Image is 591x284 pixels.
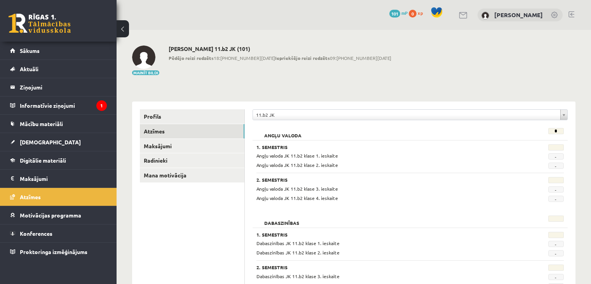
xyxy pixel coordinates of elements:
a: Digitālie materiāli [10,151,107,169]
b: Iepriekšējo reizi redzēts [275,55,330,61]
span: Sākums [20,47,40,54]
span: Dabaszinības JK 11.b2 klase 2. ieskaite [256,249,340,256]
a: Radinieki [140,153,244,168]
a: Mana motivācija [140,168,244,182]
a: 11.b2 JK [253,110,567,120]
a: Proktoringa izmēģinājums [10,243,107,261]
span: Atzīmes [20,193,41,200]
a: Aktuāli [10,60,107,78]
h3: 1. Semestris [256,144,511,150]
a: Atzīmes [140,124,244,138]
span: Digitālie materiāli [20,157,66,164]
h2: Angļu valoda [256,128,309,136]
span: Angļu valoda JK 11.b2 klase 4. ieskaite [256,195,338,201]
span: 18:[PHONE_NUMBER][DATE] 09:[PHONE_NUMBER][DATE] [169,54,391,61]
a: Mācību materiāli [10,115,107,133]
span: Angļu valoda JK 11.b2 klase 3. ieskaite [256,186,338,192]
h3: 1. Semestris [256,232,511,237]
legend: Maksājumi [20,170,107,188]
span: Aktuāli [20,65,38,72]
a: Maksājumi [10,170,107,188]
a: Sākums [10,42,107,60]
a: 101 mP [389,10,408,16]
b: Pēdējo reizi redzēts [169,55,214,61]
legend: Ziņojumi [20,78,107,96]
a: Informatīvie ziņojumi1 [10,96,107,114]
span: Proktoringa izmēģinājums [20,248,87,255]
img: Svjatoslavs Vasilijs Kudrjavcevs [132,46,155,69]
h3: 2. Semestris [256,177,511,182]
a: Maksājumi [140,139,244,153]
h3: 2. Semestris [256,265,511,270]
span: Angļu valoda JK 11.b2 klase 1. ieskaite [256,153,338,159]
button: Mainīt bildi [132,70,159,75]
span: [DEMOGRAPHIC_DATA] [20,138,81,146]
img: Svjatoslavs Vasilijs Kudrjavcevs [481,12,489,19]
span: - [548,153,564,160]
span: 0 [409,10,417,18]
span: Dabaszinības JK 11.b2 klase 3. ieskaite [256,273,340,279]
a: Konferences [10,224,107,242]
a: Motivācijas programma [10,206,107,224]
span: - [548,163,564,169]
span: Konferences [20,230,52,237]
span: 11.b2 JK [256,110,557,120]
span: Dabaszinības JK 11.b2 klase 1. ieskaite [256,240,340,246]
span: 101 [389,10,400,18]
span: - [548,250,564,256]
span: xp [418,10,423,16]
span: mP [401,10,408,16]
a: Rīgas 1. Tālmācības vidusskola [9,14,71,33]
span: - [548,196,564,202]
a: Atzīmes [10,188,107,206]
legend: Informatīvie ziņojumi [20,96,107,114]
a: Profils [140,109,244,124]
span: Motivācijas programma [20,212,81,219]
h2: [PERSON_NAME] 11.b2 JK (101) [169,46,391,52]
span: Mācību materiāli [20,120,63,127]
i: 1 [96,100,107,111]
span: - [548,274,564,280]
h2: Dabaszinības [256,216,307,223]
a: Ziņojumi [10,78,107,96]
a: [PERSON_NAME] [494,11,543,19]
a: 0 xp [409,10,427,16]
span: - [548,241,564,247]
span: Angļu valoda JK 11.b2 klase 2. ieskaite [256,162,338,168]
a: [DEMOGRAPHIC_DATA] [10,133,107,151]
span: - [548,186,564,193]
